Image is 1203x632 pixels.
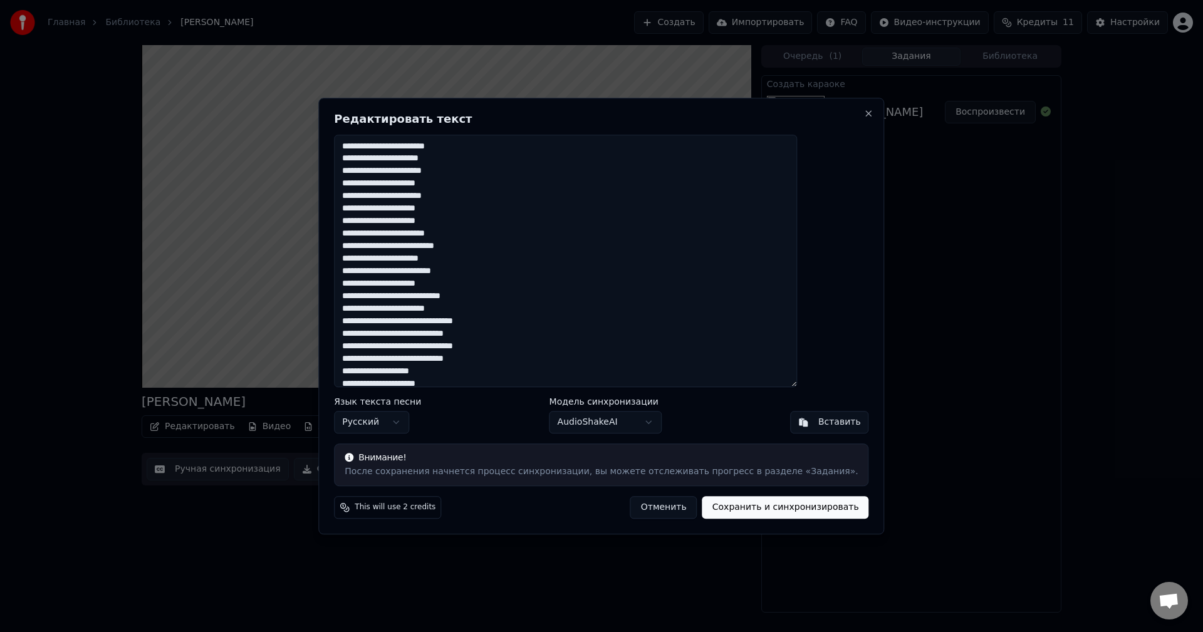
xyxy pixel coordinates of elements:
div: После сохранения начнется процесс синхронизации, вы можете отслеживать прогресс в разделе «Задания». [345,465,858,478]
button: Сохранить и синхронизировать [702,496,869,519]
button: Вставить [790,411,869,433]
h2: Редактировать текст [334,113,868,125]
div: Внимание! [345,452,858,464]
label: Модель синхронизации [549,397,662,406]
label: Язык текста песни [334,397,421,406]
span: This will use 2 credits [355,502,435,512]
button: Отменить [630,496,697,519]
div: Вставить [818,416,861,428]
